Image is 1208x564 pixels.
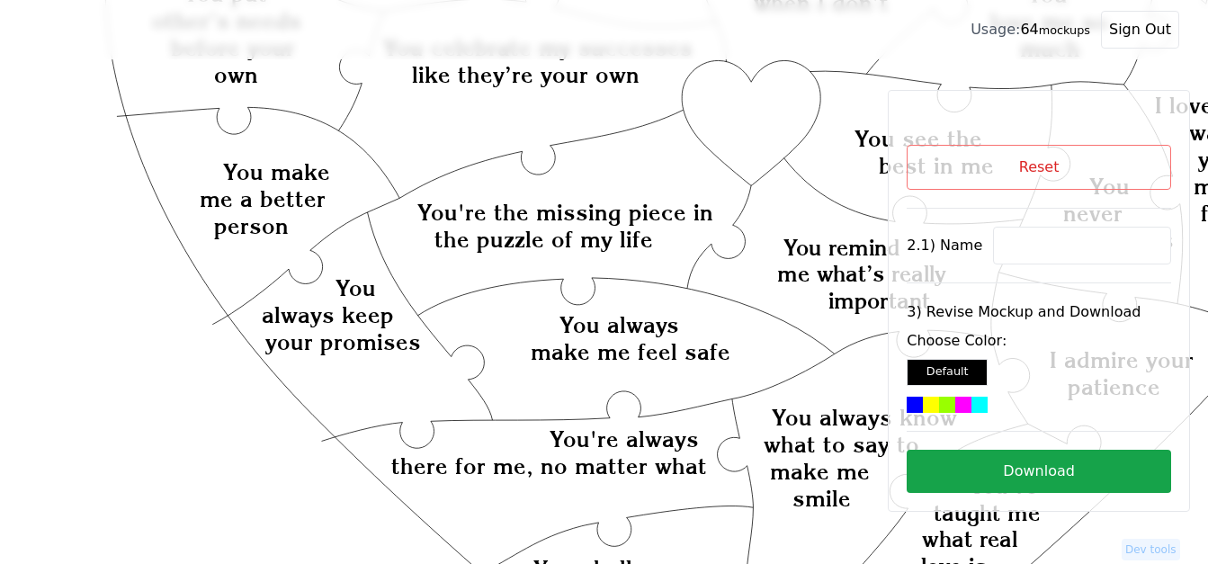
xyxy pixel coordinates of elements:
[772,404,957,431] text: You always know
[1101,11,1179,49] button: Sign Out
[434,226,653,253] text: the puzzle of my life
[1039,23,1090,37] small: mockups
[214,213,289,240] text: person
[907,235,982,256] label: 2.1) Name
[855,125,982,152] text: You see the
[971,21,1020,38] span: Usage:
[935,500,1041,526] text: taught me
[907,330,1171,352] label: Choose Color:
[412,61,640,88] text: like they’re your own
[265,328,421,355] text: your promises
[223,159,330,186] text: You make
[559,311,680,338] text: You always
[531,338,730,365] text: make me feel safe
[417,199,713,226] text: You're the missing piece in
[922,527,1017,553] text: what real
[391,452,707,479] text: there for me, no matter what
[171,34,295,61] text: before your
[971,19,1090,40] div: 64
[1051,346,1195,373] text: I admire your
[200,186,326,213] text: me a better
[783,235,899,261] text: You remind
[907,145,1171,190] button: Reset
[214,61,258,88] text: own
[336,274,376,301] text: You
[907,301,1171,323] label: 3) Revise Mockup and Download
[550,425,699,452] text: You're always
[1122,539,1180,560] button: Dev tools
[907,450,1171,493] button: Download
[383,34,693,61] text: You celebrate my successes
[771,458,871,485] text: make me
[1020,35,1080,62] text: much
[879,152,994,179] text: best in me
[926,364,969,378] small: Default
[792,485,851,512] text: smile
[828,288,930,314] text: important
[262,301,394,328] text: always keep
[764,431,919,458] text: what to say to
[777,261,947,287] text: me what’s really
